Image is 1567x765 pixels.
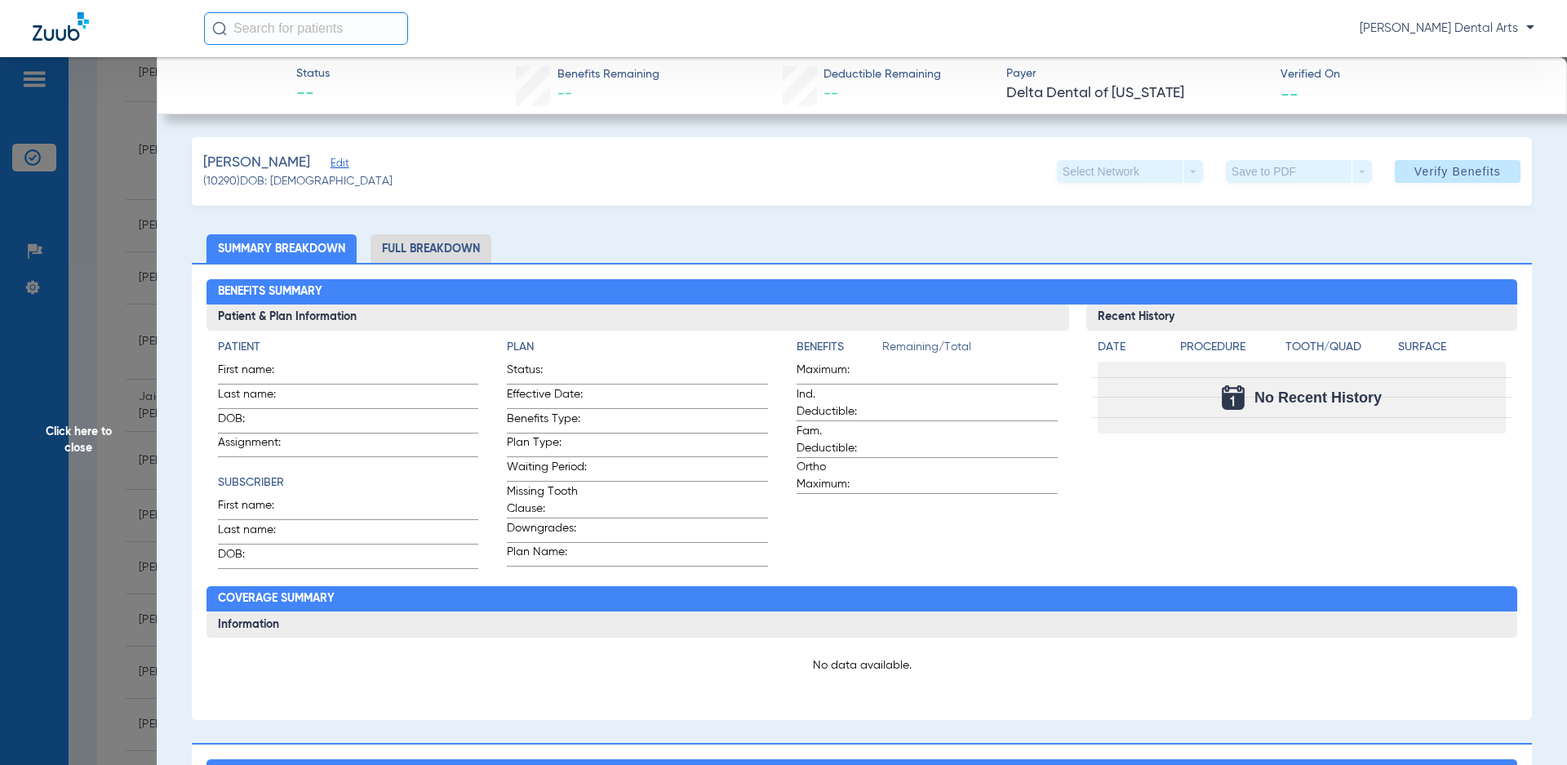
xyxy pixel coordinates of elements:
[1360,20,1534,37] span: [PERSON_NAME] Dental Arts
[218,339,479,356] h4: Patient
[797,362,877,384] span: Maximum:
[1180,339,1280,356] h4: Procedure
[218,386,298,408] span: Last name:
[296,83,330,106] span: --
[1281,85,1298,102] span: --
[1414,165,1501,178] span: Verify Benefits
[797,339,882,356] h4: Benefits
[1485,687,1567,765] iframe: Chat Widget
[218,546,298,568] span: DOB:
[206,305,1069,331] h3: Patient & Plan Information
[797,339,882,362] app-breakdown-title: Benefits
[1180,339,1280,362] app-breakdown-title: Procedure
[507,483,587,518] span: Missing Tooth Clause:
[823,66,941,83] span: Deductible Remaining
[1098,339,1166,356] h4: Date
[1398,339,1506,356] h4: Surface
[218,522,298,544] span: Last name:
[218,434,298,456] span: Assignment:
[206,234,357,263] li: Summary Breakdown
[331,158,345,173] span: Edit
[1285,339,1393,362] app-breakdown-title: Tooth/Quad
[1006,65,1267,82] span: Payer
[206,586,1518,612] h2: Coverage Summary
[557,66,659,83] span: Benefits Remaining
[507,544,587,566] span: Plan Name:
[507,411,587,433] span: Benefits Type:
[218,362,298,384] span: First name:
[203,153,310,173] span: [PERSON_NAME]
[507,339,768,356] h4: Plan
[507,362,587,384] span: Status:
[1281,66,1541,83] span: Verified On
[371,234,491,263] li: Full Breakdown
[218,497,298,519] span: First name:
[823,87,838,101] span: --
[882,339,1058,362] span: Remaining/Total
[203,173,393,190] span: (10290) DOB: [DEMOGRAPHIC_DATA]
[218,474,479,491] h4: Subscriber
[1006,83,1267,104] span: Delta Dental of [US_STATE]
[797,386,877,420] span: Ind. Deductible:
[507,386,587,408] span: Effective Date:
[557,87,572,101] span: --
[797,423,877,457] span: Fam. Deductible:
[296,65,330,82] span: Status
[1254,389,1382,406] span: No Recent History
[1395,160,1520,183] button: Verify Benefits
[1098,339,1166,362] app-breakdown-title: Date
[507,434,587,456] span: Plan Type:
[1285,339,1393,356] h4: Tooth/Quad
[1222,385,1245,410] img: Calendar
[206,612,1518,638] h3: Information
[218,411,298,433] span: DOB:
[797,459,877,493] span: Ortho Maximum:
[1086,305,1518,331] h3: Recent History
[218,657,1507,674] p: No data available.
[507,520,587,542] span: Downgrades:
[507,459,587,481] span: Waiting Period:
[204,12,408,45] input: Search for patients
[212,21,227,36] img: Search Icon
[1398,339,1506,362] app-breakdown-title: Surface
[206,279,1518,305] h2: Benefits Summary
[33,12,89,41] img: Zuub Logo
